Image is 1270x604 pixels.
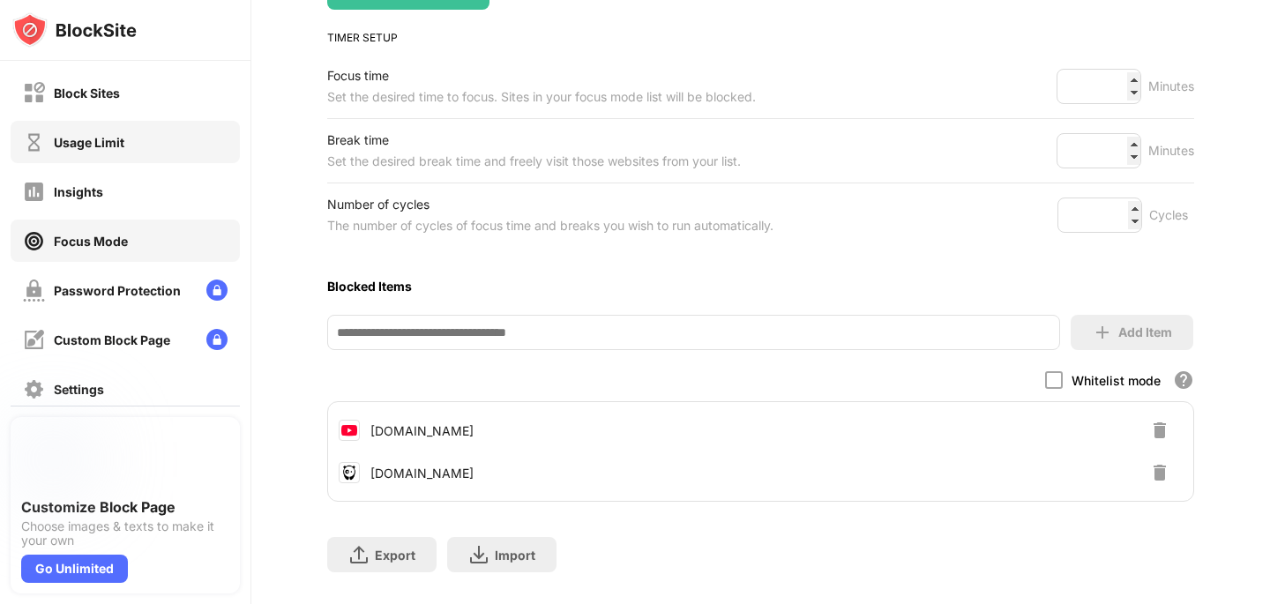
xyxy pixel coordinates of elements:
[1148,140,1194,161] div: Minutes
[54,184,103,199] div: Insights
[1149,462,1170,483] img: delete-button.svg
[54,86,120,101] div: Block Sites
[327,31,1193,44] div: TIMER SETUP
[21,428,85,491] img: push-custom-page.svg
[23,280,45,302] img: password-protection-off.svg
[54,382,104,397] div: Settings
[54,135,124,150] div: Usage Limit
[1149,420,1170,441] img: delete-button.svg
[23,230,45,252] img: focus-on.svg
[54,332,170,347] div: Custom Block Page
[327,215,773,236] div: The number of cycles of focus time and breaks you wish to run automatically.
[12,12,137,48] img: logo-blocksite.svg
[327,194,773,215] div: Number of cycles
[23,329,45,351] img: customize-block-page-off.svg
[327,151,741,172] div: Set the desired break time and freely visit those websites from your list.
[21,519,229,548] div: Choose images & texts to make it your own
[23,82,45,104] img: block-off.svg
[327,65,756,86] div: Focus time
[21,555,128,583] div: Go Unlimited
[206,329,228,350] img: lock-menu.svg
[23,131,45,153] img: time-usage-off.svg
[1118,325,1172,339] div: Add Item
[495,548,535,563] div: Import
[23,378,45,400] img: settings-off.svg
[54,283,181,298] div: Password Protection
[370,423,474,438] div: [DOMAIN_NAME]
[23,181,45,203] img: insights-off.svg
[1072,373,1161,388] div: Whitelist mode
[339,462,360,483] img: favicons
[206,280,228,301] img: lock-menu.svg
[375,548,415,563] div: Export
[1148,76,1194,97] div: Minutes
[1149,205,1194,226] div: Cycles
[327,86,756,108] div: Set the desired time to focus. Sites in your focus mode list will be blocked.
[370,466,474,481] div: [DOMAIN_NAME]
[21,498,229,516] div: Customize Block Page
[327,130,741,151] div: Break time
[339,420,360,441] img: favicons
[54,234,128,249] div: Focus Mode
[327,279,1193,294] div: Blocked Items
